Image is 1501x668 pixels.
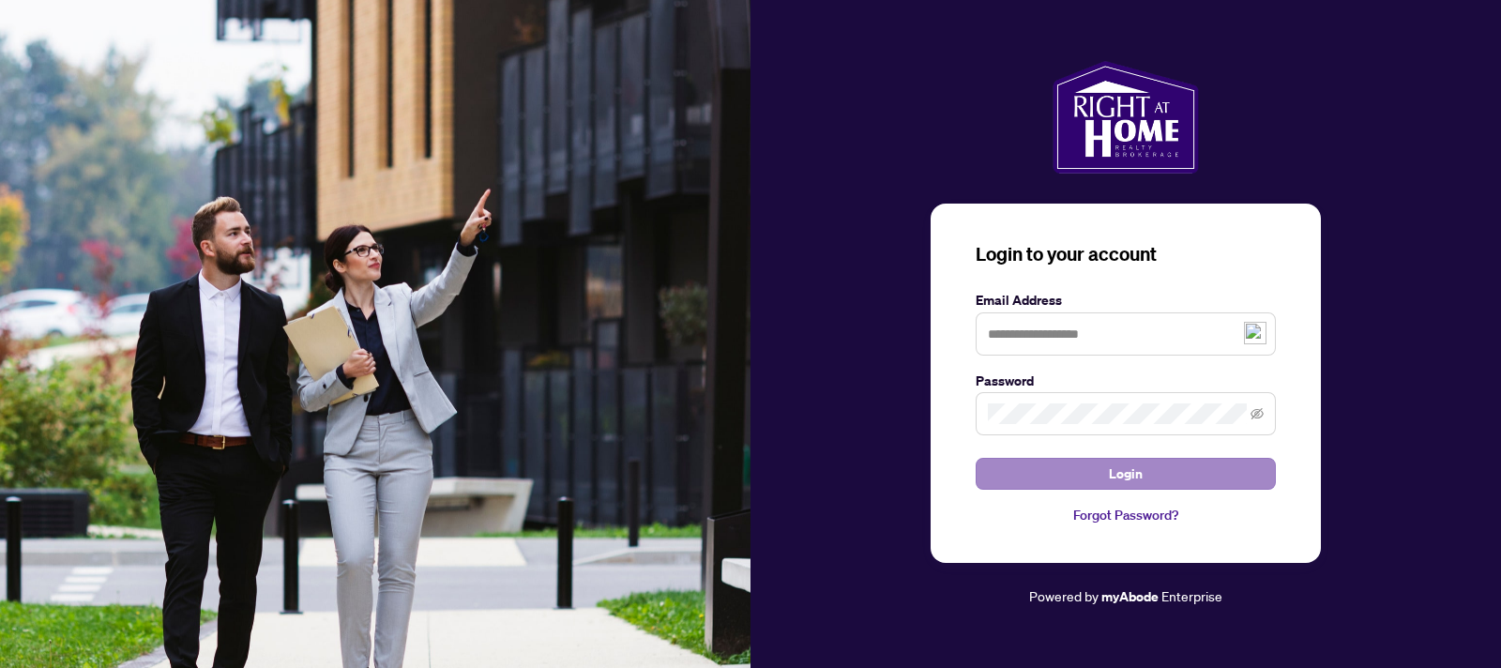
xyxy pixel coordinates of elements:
[1244,322,1266,344] img: npw-badge-icon-locked.svg
[1101,586,1159,607] a: myAbode
[1029,587,1099,604] span: Powered by
[976,371,1276,391] label: Password
[976,241,1276,267] h3: Login to your account
[1161,587,1222,604] span: Enterprise
[1053,61,1198,174] img: ma-logo
[976,505,1276,525] a: Forgot Password?
[976,290,1276,311] label: Email Address
[1224,407,1239,422] img: npw-badge-icon-locked.svg
[1109,459,1143,489] span: Login
[976,458,1276,490] button: Login
[1251,407,1264,420] span: eye-invisible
